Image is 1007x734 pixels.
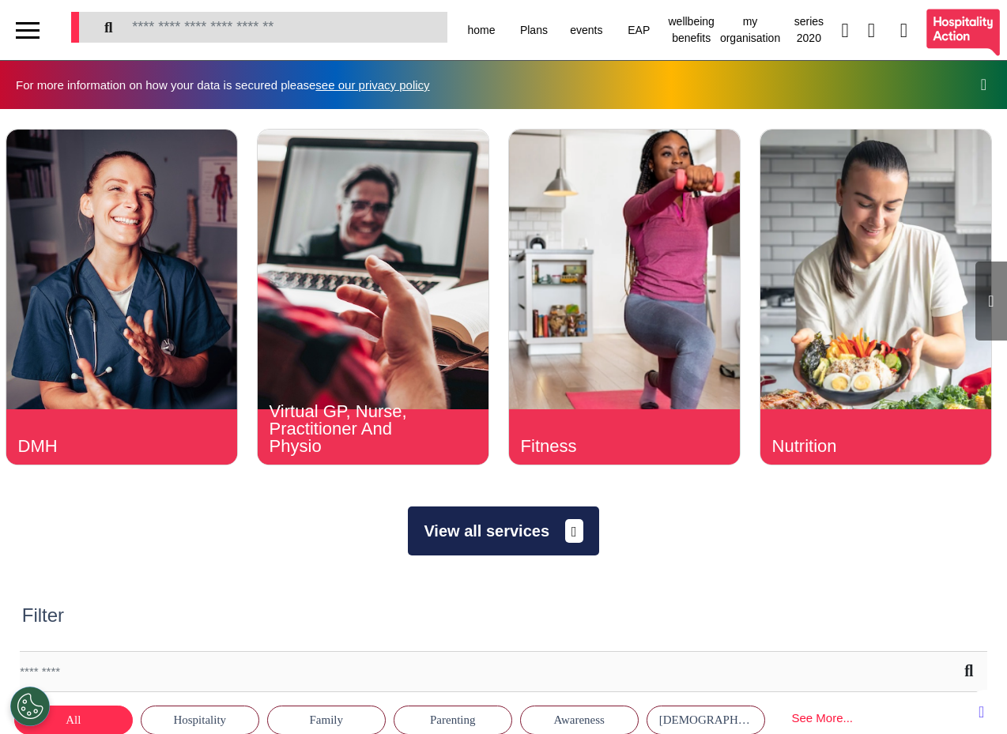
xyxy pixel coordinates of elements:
div: Nutrition [772,438,933,455]
div: See More... [773,704,872,733]
button: View all services [408,506,598,555]
div: my organisation [718,8,783,52]
div: wellbeing benefits [665,8,717,52]
div: EAP [613,8,665,52]
div: Virtual GP, Nurse, Practitioner And Physio [270,403,431,455]
div: Plans [507,8,560,52]
h2: Filter [22,604,64,627]
button: Open Preferences [10,687,50,726]
a: see our privacy policy [315,78,429,92]
div: series 2020 [783,8,835,52]
div: DMH [18,438,179,455]
div: Fitness [521,438,682,455]
div: For more information on how your data is secured please [16,79,446,91]
div: events [560,8,613,52]
div: home [455,8,507,52]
